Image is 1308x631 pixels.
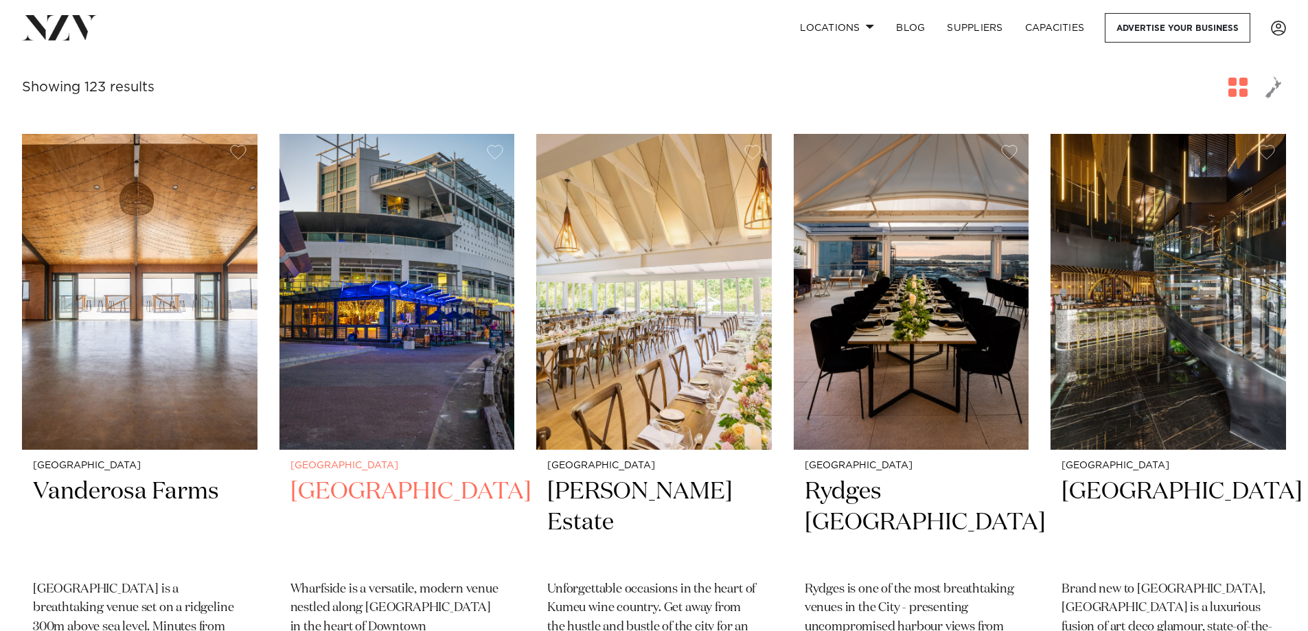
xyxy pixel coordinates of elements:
[1062,461,1275,471] small: [GEOGRAPHIC_DATA]
[1062,477,1275,569] h2: [GEOGRAPHIC_DATA]
[805,477,1018,569] h2: Rydges [GEOGRAPHIC_DATA]
[290,477,504,569] h2: [GEOGRAPHIC_DATA]
[33,477,246,569] h2: Vanderosa Farms
[290,461,504,471] small: [GEOGRAPHIC_DATA]
[936,13,1013,43] a: SUPPLIERS
[33,461,246,471] small: [GEOGRAPHIC_DATA]
[805,461,1018,471] small: [GEOGRAPHIC_DATA]
[547,477,761,569] h2: [PERSON_NAME] Estate
[22,15,97,40] img: nzv-logo.png
[885,13,936,43] a: BLOG
[1105,13,1250,43] a: Advertise your business
[789,13,885,43] a: Locations
[22,77,154,98] div: Showing 123 results
[547,461,761,471] small: [GEOGRAPHIC_DATA]
[1014,13,1096,43] a: Capacities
